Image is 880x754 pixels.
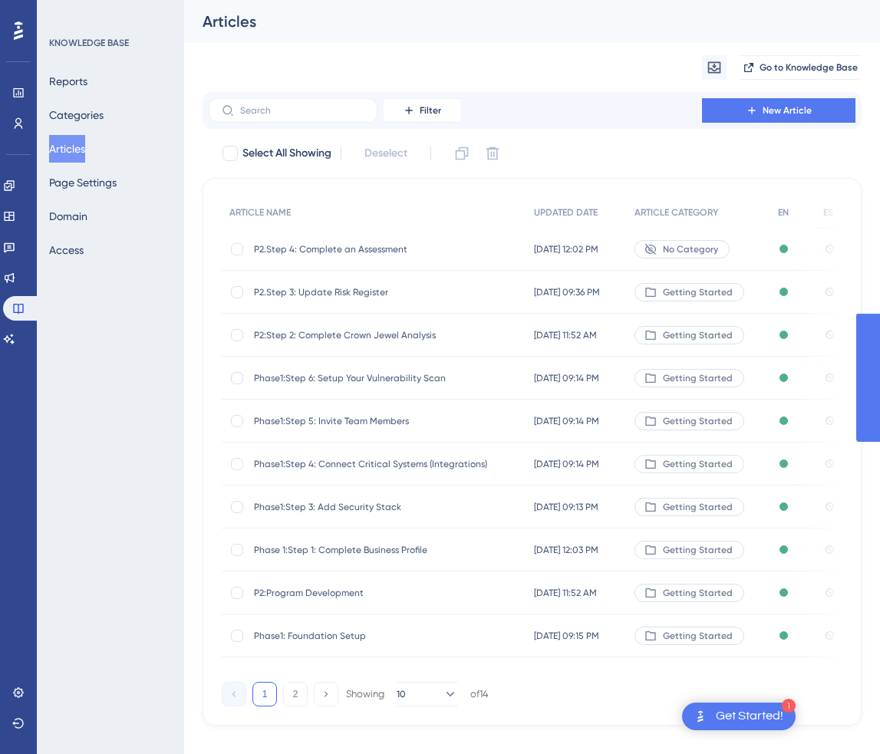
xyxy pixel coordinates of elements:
[254,501,499,513] span: Phase1:Step 3: Add Security Stack
[283,682,308,706] button: 2
[534,329,597,341] span: [DATE] 11:52 AM
[782,699,796,713] div: 1
[682,703,796,730] div: Open Get Started! checklist, remaining modules: 1
[663,587,733,599] span: Getting Started
[254,544,499,556] span: Phase 1:Step 1: Complete Business Profile
[534,415,599,427] span: [DATE] 09:14 PM
[534,458,599,470] span: [DATE] 09:14 PM
[242,144,331,163] span: Select All Showing
[534,630,599,642] span: [DATE] 09:15 PM
[203,11,823,32] div: Articles
[49,202,87,230] button: Domain
[49,135,85,163] button: Articles
[634,206,718,219] span: ARTICLE CATEGORY
[663,329,733,341] span: Getting Started
[254,372,499,384] span: Phase1:Step 6: Setup Your Vulnerability Scan
[534,544,598,556] span: [DATE] 12:03 PM
[702,98,855,123] button: New Article
[229,206,291,219] span: ARTICLE NAME
[49,236,84,264] button: Access
[252,682,277,706] button: 1
[663,544,733,556] span: Getting Started
[663,501,733,513] span: Getting Started
[534,286,600,298] span: [DATE] 09:36 PM
[254,286,499,298] span: P2.Step 3: Update Risk Register
[351,140,421,167] button: Deselect
[364,144,407,163] span: Deselect
[760,61,858,74] span: Go to Knowledge Base
[420,104,441,117] span: Filter
[534,372,599,384] span: [DATE] 09:14 PM
[534,501,598,513] span: [DATE] 09:13 PM
[397,682,458,706] button: 10
[397,688,406,700] span: 10
[254,587,499,599] span: P2:Program Development
[49,37,129,49] div: KNOWLEDGE BASE
[663,286,733,298] span: Getting Started
[49,67,87,95] button: Reports
[254,630,499,642] span: Phase1: Foundation Setup
[49,101,104,129] button: Categories
[254,243,499,255] span: P2.Step 4: Complete an Assessment
[534,243,598,255] span: [DATE] 12:02 PM
[470,687,489,701] div: of 14
[778,206,789,219] span: EN
[716,708,783,725] div: Get Started!
[254,458,499,470] span: Phase1:Step 4: Connect Critical Systems (Integrations)
[663,243,718,255] span: No Category
[816,693,862,739] iframe: UserGuiding AI Assistant Launcher
[663,372,733,384] span: Getting Started
[663,630,733,642] span: Getting Started
[384,98,460,123] button: Filter
[663,415,733,427] span: Getting Started
[763,104,812,117] span: New Article
[534,206,598,219] span: UPDATED DATE
[823,206,833,219] span: ES
[254,415,499,427] span: Phase1:Step 5: Invite Team Members
[739,55,862,80] button: Go to Knowledge Base
[254,329,499,341] span: P2:Step 2: Complete Crown Jewel Analysis
[691,707,710,726] img: launcher-image-alternative-text
[534,587,597,599] span: [DATE] 11:52 AM
[240,105,364,116] input: Search
[49,169,117,196] button: Page Settings
[346,687,384,701] div: Showing
[663,458,733,470] span: Getting Started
